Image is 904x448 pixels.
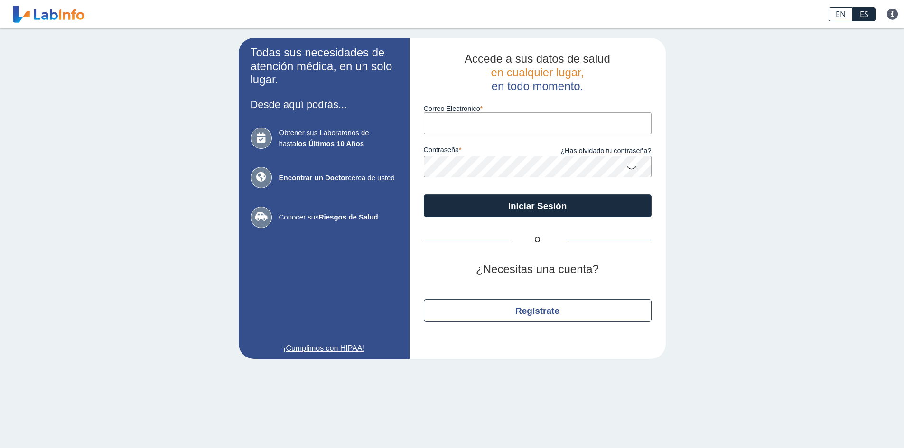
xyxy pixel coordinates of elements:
[424,299,652,322] button: Regístrate
[251,343,398,354] a: ¡Cumplimos con HIPAA!
[492,80,583,92] span: en todo momento.
[538,146,652,156] a: ¿Has olvidado tu contraseña?
[251,99,398,110] h3: Desde aquí podrás...
[424,146,538,156] label: contraseña
[424,194,652,217] button: Iniciar Sesión
[279,174,348,182] b: Encontrar un Doctor
[829,7,853,21] a: EN
[491,66,584,79] span: en cualquier lugar,
[279,173,398,183] span: cerca de usted
[424,105,652,112] label: Correo Electronico
[424,263,652,276] h2: ¿Necesitas una cuenta?
[251,46,398,87] h2: Todas sus necesidades de atención médica, en un solo lugar.
[319,213,378,221] b: Riesgos de Salud
[465,52,610,65] span: Accede a sus datos de salud
[279,212,398,223] span: Conocer sus
[279,128,398,149] span: Obtener sus Laboratorios de hasta
[509,234,566,246] span: O
[296,139,364,147] b: los Últimos 10 Años
[853,7,876,21] a: ES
